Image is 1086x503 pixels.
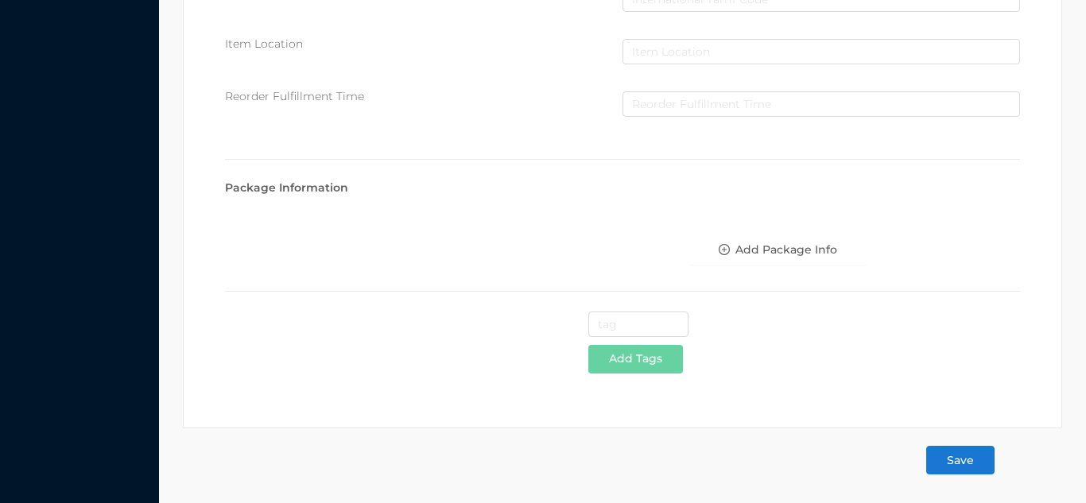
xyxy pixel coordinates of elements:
[588,345,683,373] button: Add Tags
[225,180,1020,196] div: Package Information
[623,91,1020,117] input: Reorder Fulfillment Time
[225,88,623,105] div: Reorder Fulfillment Time
[225,36,623,52] div: Item Location
[926,446,995,474] button: Save
[688,236,867,265] button: icon: plus-circle-oAdd Package Info
[623,39,1020,64] input: Item Location
[588,311,689,337] input: tag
